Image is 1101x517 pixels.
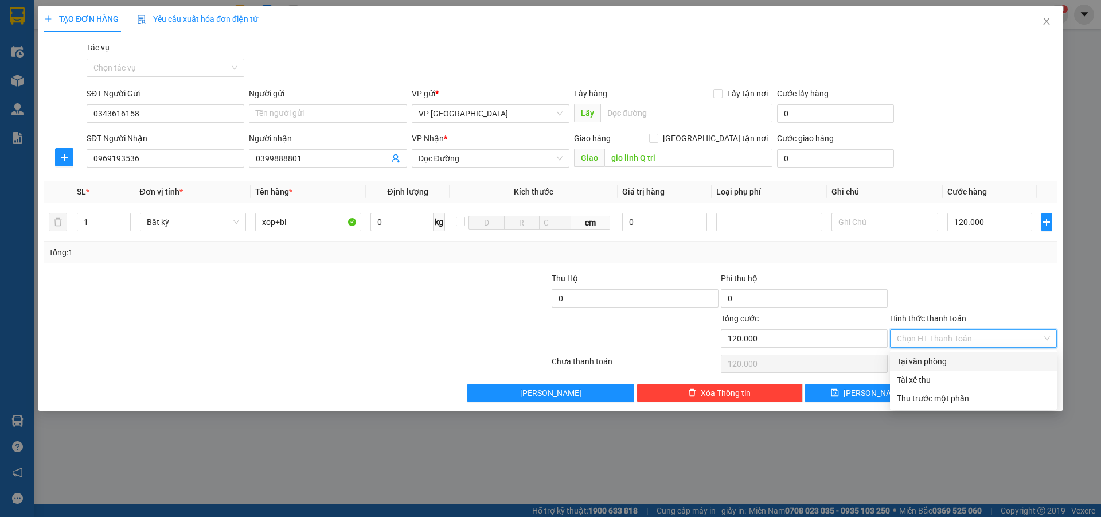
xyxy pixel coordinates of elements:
[890,314,966,323] label: Hình thức thanh toán
[514,187,553,196] span: Kích thước
[897,392,1050,405] div: Thu trước một phần
[777,104,894,123] input: Cước lấy hàng
[140,187,183,196] span: Đơn vị tính
[721,314,759,323] span: Tổng cước
[87,87,244,100] div: SĐT Người Gửi
[49,246,425,259] div: Tổng: 1
[56,153,73,162] span: plus
[1042,217,1052,227] span: plus
[723,87,772,100] span: Lấy tận nơi
[831,213,938,231] input: Ghi Chú
[1030,6,1063,38] button: Close
[419,105,563,122] span: VP Cầu Yên Xuân
[777,149,894,168] input: Cước giao hàng
[622,187,665,196] span: Giá trị hàng
[1042,17,1051,26] span: close
[419,150,563,167] span: Dọc Đường
[831,388,839,398] span: save
[897,374,1050,386] div: Tài xế thu
[805,384,930,402] button: save[PERSON_NAME]
[844,387,905,399] span: [PERSON_NAME]
[137,14,258,24] span: Yêu cầu xuất hóa đơn điện tử
[574,149,604,167] span: Giao
[504,216,540,230] input: R
[49,213,67,231] button: delete
[604,149,772,167] input: Dọc đường
[701,387,751,399] span: Xóa Thông tin
[520,387,581,399] span: [PERSON_NAME]
[44,15,52,23] span: plus
[467,384,634,402] button: [PERSON_NAME]
[412,87,569,100] div: VP gửi
[1041,213,1052,231] button: plus
[249,132,407,145] div: Người nhận
[137,15,146,24] img: icon
[777,134,834,143] label: Cước giao hàng
[550,355,720,375] div: Chưa thanh toán
[391,154,400,163] span: user-add
[387,187,428,196] span: Định lượng
[412,134,444,143] span: VP Nhận
[777,89,829,98] label: Cước lấy hàng
[622,213,708,231] input: 0
[574,89,607,98] span: Lấy hàng
[77,187,86,196] span: SL
[658,132,772,145] span: [GEOGRAPHIC_DATA] tận nơi
[249,87,407,100] div: Người gửi
[600,104,772,122] input: Dọc đường
[468,216,504,230] input: D
[712,181,827,203] th: Loại phụ phí
[434,213,445,231] span: kg
[255,213,361,231] input: VD: Bàn, Ghế
[571,216,610,230] span: cm
[827,181,942,203] th: Ghi chú
[539,216,571,230] input: C
[721,272,888,289] div: Phí thu hộ
[255,187,292,196] span: Tên hàng
[44,14,119,24] span: TẠO ĐƠN HÀNG
[688,388,696,398] span: delete
[147,213,239,231] span: Bất kỳ
[897,355,1050,368] div: Tại văn phòng
[947,187,987,196] span: Cước hàng
[87,43,110,52] label: Tác vụ
[55,148,73,166] button: plus
[637,384,803,402] button: deleteXóa Thông tin
[87,132,244,145] div: SĐT Người Nhận
[552,274,578,283] span: Thu Hộ
[574,104,600,122] span: Lấy
[574,134,611,143] span: Giao hàng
